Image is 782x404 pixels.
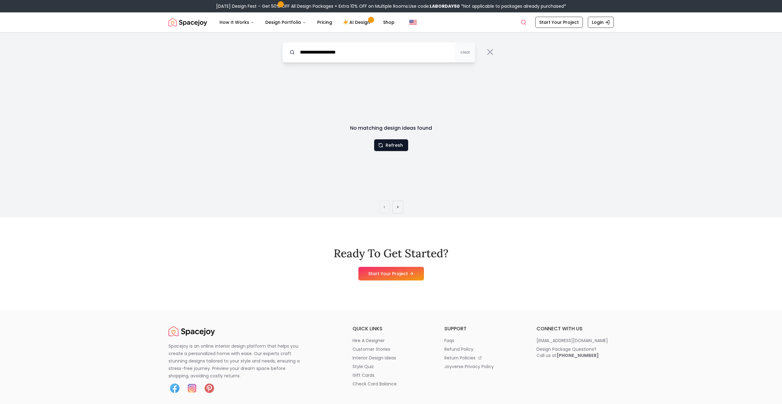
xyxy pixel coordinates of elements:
[338,16,377,28] a: AI Design
[379,201,403,214] ul: Pagination
[409,3,460,9] span: Use code:
[169,382,181,394] img: Facebook icon
[169,342,307,380] p: Spacejoy is an online interior design platform that helps you create a personalized home with eas...
[557,352,599,358] b: [PHONE_NUMBER]
[536,337,614,344] a: [EMAIL_ADDRESS][DOMAIN_NAME]
[444,337,522,344] a: faqs
[374,139,408,151] button: Refresh
[312,16,337,28] a: Pricing
[588,17,614,28] a: Login
[460,3,566,9] span: *Not applicable to packages already purchased*
[444,337,454,344] p: faqs
[216,3,566,9] div: [DATE] Design Fest – Get 50% OFF All Design Packages + Extra 10% OFF on Multiple Rooms.
[378,16,400,28] a: Shop
[536,337,608,344] p: [EMAIL_ADDRESS][DOMAIN_NAME]
[353,381,397,387] p: check card balance
[215,16,259,28] button: How It Works
[203,382,216,394] img: Pinterest icon
[444,363,494,370] p: joyverse privacy policy
[460,50,470,55] span: clear
[444,355,476,361] p: return policies
[353,346,430,352] a: customer stories
[353,381,430,387] a: check card balance
[455,42,475,63] button: clear
[444,325,522,332] h6: support
[444,346,522,352] a: refund policy
[334,247,448,259] h2: Ready To Get Started?
[353,363,374,370] p: style quiz
[186,382,198,394] img: Instagram icon
[353,355,430,361] a: interior design ideas
[444,363,522,370] a: joyverse privacy policy
[396,203,399,211] a: Next page
[535,17,583,28] a: Start Your Project
[444,346,473,352] p: refund policy
[353,372,430,378] a: gift cards
[353,372,374,378] p: gift cards
[260,16,311,28] button: Design Portfolio
[409,19,417,26] img: United States
[353,346,390,352] p: customer stories
[353,363,430,370] a: style quiz
[353,355,396,361] p: interior design ideas
[353,337,385,344] p: hire a designer
[169,16,207,28] img: Spacejoy Logo
[358,267,424,280] a: Start Your Project
[430,3,460,9] b: LABORDAY50
[169,12,614,32] nav: Global
[312,124,470,132] h3: No matching design ideas found
[169,325,215,337] img: Spacejoy Logo
[353,325,430,332] h6: quick links
[169,16,207,28] a: Spacejoy
[215,16,400,28] nav: Main
[444,355,522,361] a: return policies
[169,325,215,337] a: Spacejoy
[536,325,614,332] h6: connect with us
[536,346,614,358] a: Design Package Questions?Call us at[PHONE_NUMBER]
[536,346,599,358] div: Design Package Questions? Call us at
[383,203,386,211] a: Previous page
[353,337,430,344] a: hire a designer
